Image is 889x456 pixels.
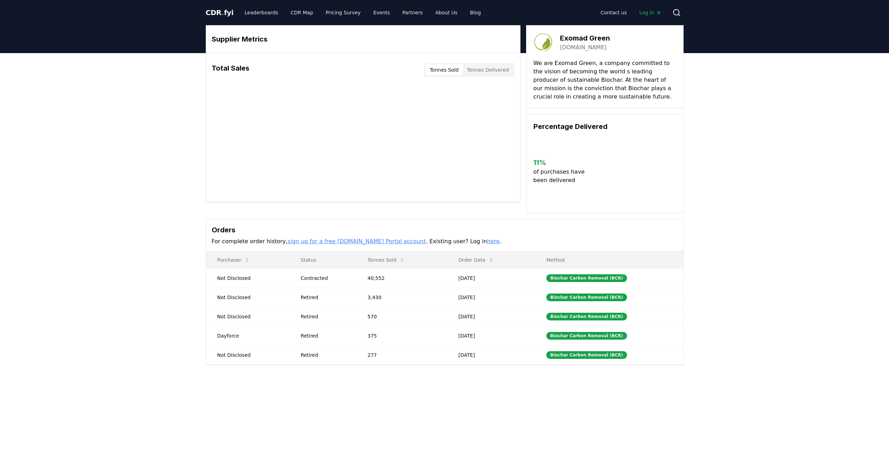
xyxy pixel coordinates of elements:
[362,253,410,267] button: Tonnes Sold
[463,64,513,75] button: Tonnes Delivered
[301,275,351,282] div: Contracted
[447,288,535,307] td: [DATE]
[301,294,351,301] div: Retired
[206,8,234,17] a: CDR.fyi
[533,168,590,184] p: of purchases have been delivered
[546,313,627,320] div: Biochar Carbon Removal (BCR)
[447,307,535,326] td: [DATE]
[301,332,351,339] div: Retired
[546,294,627,301] div: Biochar Carbon Removal (BCR)
[546,274,627,282] div: Biochar Carbon Removal (BCR)
[595,6,666,19] nav: Main
[212,63,249,77] h3: Total Sales
[356,326,447,345] td: 375
[212,225,678,235] h3: Orders
[546,332,627,340] div: Biochar Carbon Removal (BCR)
[301,313,351,320] div: Retired
[533,157,590,168] h3: 11 %
[453,253,500,267] button: Order Date
[212,34,515,44] h3: Supplier Metrics
[639,9,661,16] span: Log in
[397,6,428,19] a: Partners
[595,6,632,19] a: Contact us
[356,268,447,288] td: 40,552
[465,6,487,19] a: Blog
[447,268,535,288] td: [DATE]
[541,256,677,263] p: Method
[239,6,486,19] nav: Main
[533,32,553,52] img: Exomad Green-logo
[447,326,535,345] td: [DATE]
[206,345,290,364] td: Not Disclosed
[546,351,627,359] div: Biochar Carbon Removal (BCR)
[212,253,255,267] button: Purchaser
[206,268,290,288] td: Not Disclosed
[206,8,234,17] span: CDR fyi
[301,352,351,359] div: Retired
[212,237,678,246] p: For complete order history, . Existing user? Log in .
[533,59,676,101] p: We are Exomad Green, a company committed to the vision of becoming the world s leading producer o...
[430,6,463,19] a: About Us
[560,33,610,43] h3: Exomad Green
[206,326,290,345] td: Dayforce
[287,238,426,245] a: sign up for a free [DOMAIN_NAME] Portal account
[560,43,607,52] a: [DOMAIN_NAME]
[533,121,676,132] h3: Percentage Delivered
[285,6,319,19] a: CDR Map
[320,6,366,19] a: Pricing Survey
[221,8,224,17] span: .
[206,307,290,326] td: Not Disclosed
[206,288,290,307] td: Not Disclosed
[356,345,447,364] td: 277
[447,345,535,364] td: [DATE]
[487,238,500,245] a: here
[356,307,447,326] td: 570
[425,64,463,75] button: Tonnes Sold
[295,256,351,263] p: Status
[368,6,395,19] a: Events
[634,6,666,19] a: Log in
[356,288,447,307] td: 3,430
[239,6,284,19] a: Leaderboards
